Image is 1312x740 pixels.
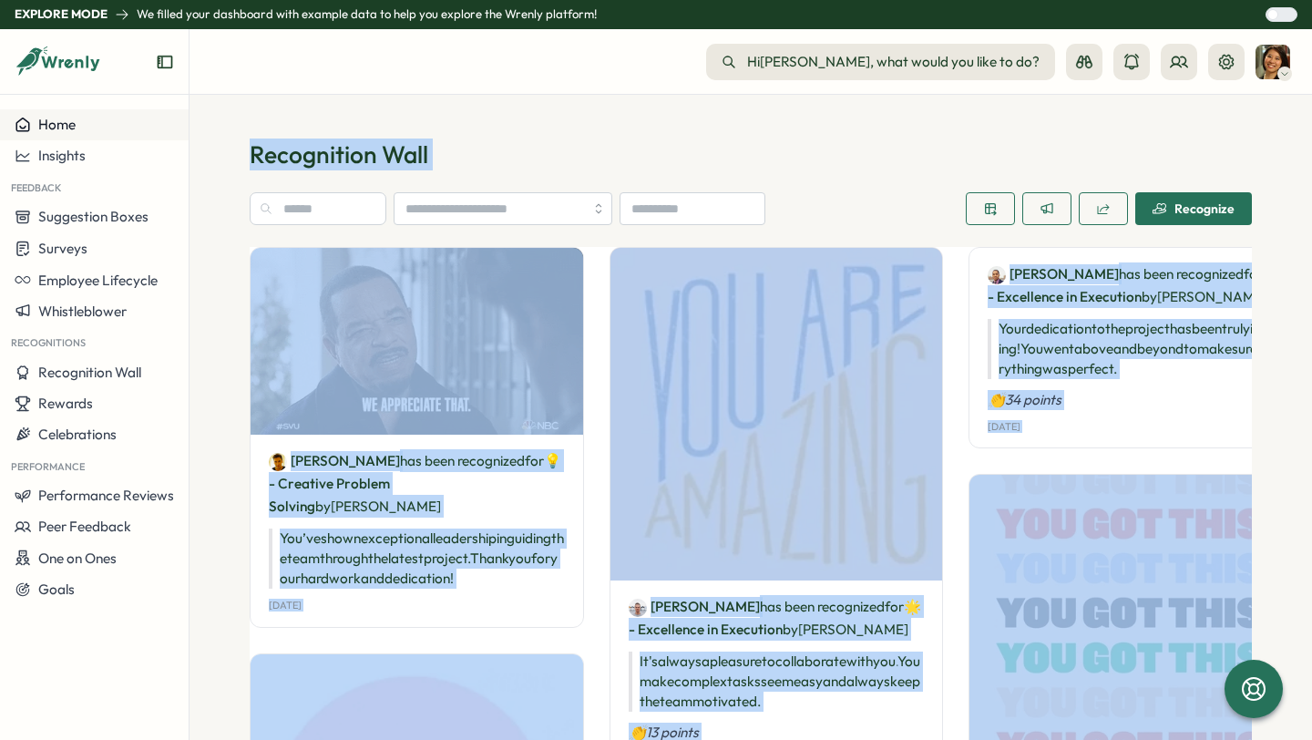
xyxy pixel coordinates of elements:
[15,6,108,23] p: Explore Mode
[988,264,1119,284] a: James Johnson[PERSON_NAME]
[269,452,561,515] span: 💡 - Creative Problem Solving
[269,529,565,589] p: You’ve shown exceptional leadership in guiding the team through the latest project. Thank you for...
[1153,201,1235,216] div: Recognize
[250,139,1252,170] p: Recognition Wall
[988,262,1284,308] p: has been recognized by [PERSON_NAME]
[629,652,925,712] p: It's always a pleasure to collaborate with you. You make complex tasks seem easy and always keep ...
[38,147,86,164] span: Insights
[1244,265,1263,283] span: for
[610,248,943,581] img: Recognition Image
[38,395,93,412] span: Rewards
[38,116,76,133] span: Home
[156,53,174,71] button: Expand sidebar
[269,600,302,612] p: [DATE]
[988,390,1284,410] p: 👏34 points
[38,208,149,225] span: Suggestion Boxes
[629,597,760,617] a: Ethan Lewis[PERSON_NAME]
[747,52,1040,72] span: Hi [PERSON_NAME] , what would you like to do?
[251,248,583,435] img: Recognition Image
[38,272,158,289] span: Employee Lifecycle
[988,266,1006,284] img: James Johnson
[38,303,127,320] span: Whistleblower
[38,518,131,535] span: Peer Feedback
[38,364,141,381] span: Recognition Wall
[885,598,904,615] span: for
[525,452,544,469] span: for
[38,426,117,443] span: Celebrations
[38,240,87,257] span: Surveys
[269,453,287,471] img: Emily Davis
[988,421,1020,433] p: [DATE]
[38,581,75,598] span: Goals
[137,6,597,23] p: We filled your dashboard with example data to help you explore the Wrenly platform!
[1256,45,1290,79] img: Sarah Johnson
[706,44,1055,80] button: Hi[PERSON_NAME], what would you like to do?
[269,451,400,471] a: Emily Davis[PERSON_NAME]
[1135,192,1252,225] button: Recognize
[269,449,565,518] p: has been recognized by [PERSON_NAME]
[38,487,174,504] span: Performance Reviews
[629,595,925,641] p: has been recognized by [PERSON_NAME]
[988,319,1284,379] p: Your dedication to the project has been truly inspiring! You went above and beyond to make sure e...
[629,598,921,638] span: 🌟 - Excellence in Execution
[38,550,117,567] span: One on Ones
[629,599,647,617] img: Ethan Lewis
